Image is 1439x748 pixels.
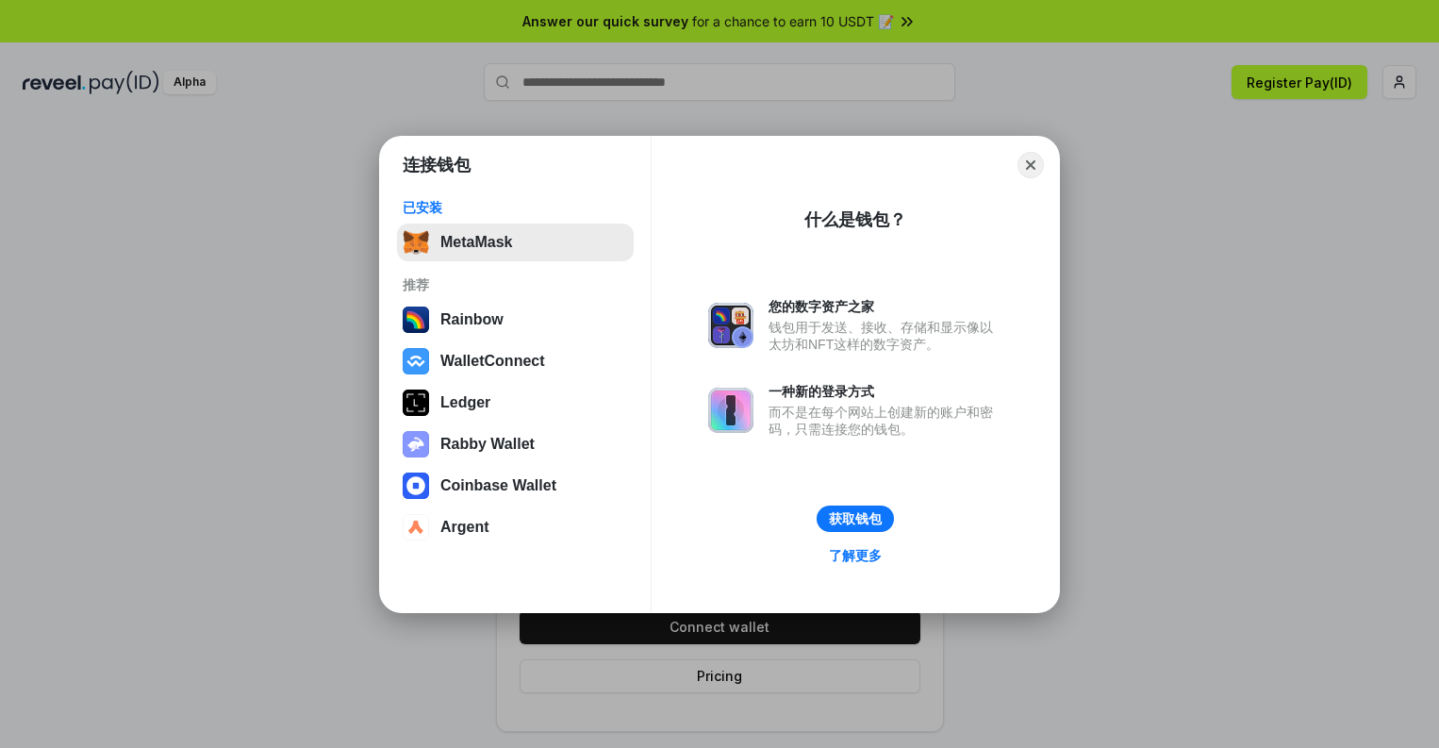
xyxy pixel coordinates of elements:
img: svg+xml,%3Csvg%20xmlns%3D%22http%3A%2F%2Fwww.w3.org%2F2000%2Fsvg%22%20fill%3D%22none%22%20viewBox... [403,431,429,457]
button: Close [1017,152,1044,178]
div: Coinbase Wallet [440,477,556,494]
img: svg+xml,%3Csvg%20xmlns%3D%22http%3A%2F%2Fwww.w3.org%2F2000%2Fsvg%22%20fill%3D%22none%22%20viewBox... [708,303,753,348]
div: 什么是钱包？ [804,208,906,231]
div: 已安装 [403,199,628,216]
button: Rainbow [397,301,634,339]
img: svg+xml,%3Csvg%20width%3D%2228%22%20height%3D%2228%22%20viewBox%3D%220%200%2028%2028%22%20fill%3D... [403,348,429,374]
div: 了解更多 [829,547,882,564]
button: Rabby Wallet [397,425,634,463]
div: Argent [440,519,489,536]
div: WalletConnect [440,353,545,370]
div: 一种新的登录方式 [769,383,1002,400]
h1: 连接钱包 [403,154,471,176]
a: 了解更多 [818,543,893,568]
div: MetaMask [440,234,512,251]
div: 获取钱包 [829,510,882,527]
img: svg+xml,%3Csvg%20width%3D%22120%22%20height%3D%22120%22%20viewBox%3D%220%200%20120%20120%22%20fil... [403,307,429,333]
img: svg+xml,%3Csvg%20width%3D%2228%22%20height%3D%2228%22%20viewBox%3D%220%200%2028%2028%22%20fill%3D... [403,514,429,540]
img: svg+xml,%3Csvg%20width%3D%2228%22%20height%3D%2228%22%20viewBox%3D%220%200%2028%2028%22%20fill%3D... [403,473,429,499]
button: MetaMask [397,224,634,261]
button: 获取钱包 [817,506,894,532]
img: svg+xml,%3Csvg%20xmlns%3D%22http%3A%2F%2Fwww.w3.org%2F2000%2Fsvg%22%20width%3D%2228%22%20height%3... [403,390,429,416]
button: Ledger [397,384,634,422]
button: Argent [397,508,634,546]
button: WalletConnect [397,342,634,380]
div: 推荐 [403,276,628,293]
div: 您的数字资产之家 [769,298,1002,315]
img: svg+xml,%3Csvg%20fill%3D%22none%22%20height%3D%2233%22%20viewBox%3D%220%200%2035%2033%22%20width%... [403,229,429,256]
div: Rainbow [440,311,504,328]
div: 而不是在每个网站上创建新的账户和密码，只需连接您的钱包。 [769,404,1002,438]
div: Ledger [440,394,490,411]
button: Coinbase Wallet [397,467,634,505]
img: svg+xml,%3Csvg%20xmlns%3D%22http%3A%2F%2Fwww.w3.org%2F2000%2Fsvg%22%20fill%3D%22none%22%20viewBox... [708,388,753,433]
div: 钱包用于发送、接收、存储和显示像以太坊和NFT这样的数字资产。 [769,319,1002,353]
div: Rabby Wallet [440,436,535,453]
